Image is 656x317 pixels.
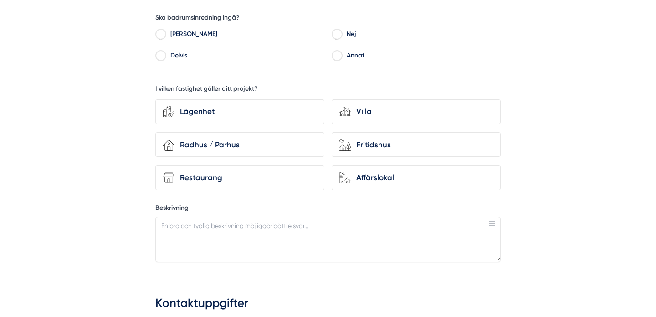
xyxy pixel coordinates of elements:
input: Delvis [155,53,166,61]
h3: Kontaktuppgifter [155,291,501,317]
label: Nej [342,28,501,42]
label: Annat [342,50,501,63]
h5: Ska badrumsinredning ingå? [155,13,240,25]
input: Nej [332,31,342,40]
input: Ja [155,31,166,40]
input: Annat [332,53,342,61]
label: Delvis [166,50,325,63]
h5: I vilken fastighet gäller ditt projekt? [155,84,258,96]
label: Beskrivning [155,203,501,215]
label: [PERSON_NAME] [166,28,325,42]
